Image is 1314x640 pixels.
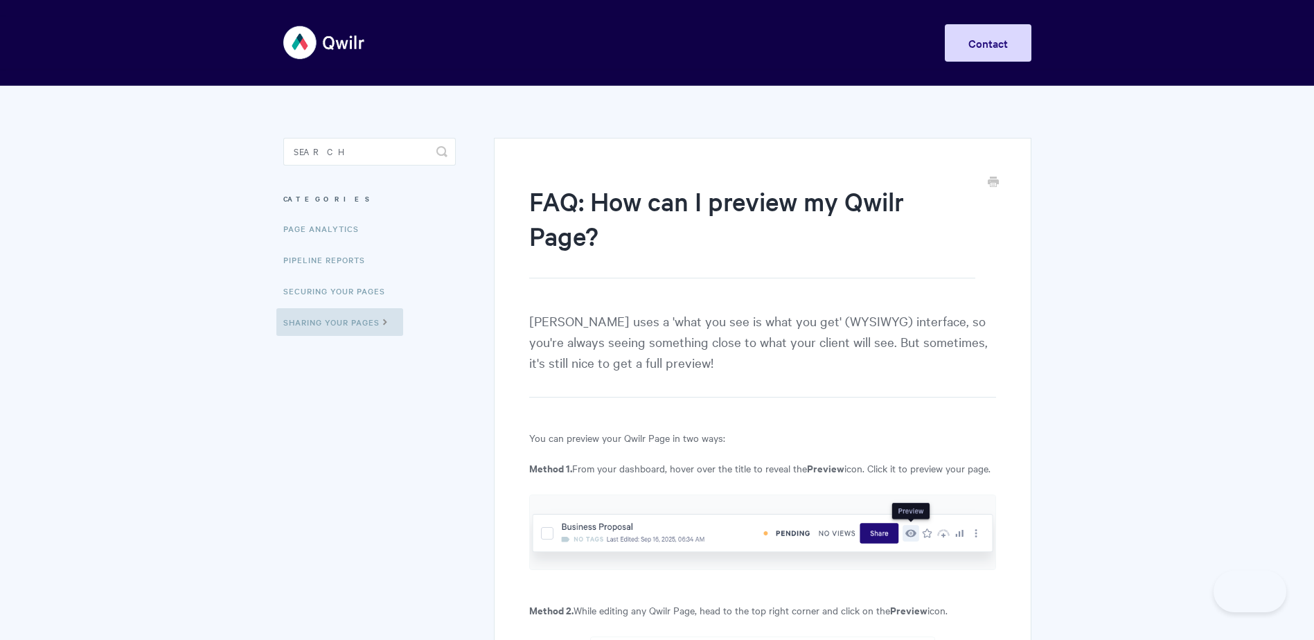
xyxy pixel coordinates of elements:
p: You can preview your Qwilr Page in two ways: [529,429,995,446]
input: Search [283,138,456,166]
p: From your dashboard, hover over the title to reveal the icon. Click it to preview your page. [529,460,995,477]
h3: Categories [283,186,456,211]
a: Print this Article [988,175,999,190]
a: Pipeline reports [283,246,375,274]
img: file-vckDZqMZTg.png [529,495,995,570]
a: Sharing Your Pages [276,308,403,336]
p: [PERSON_NAME] uses a 'what you see is what you get' (WYSIWYG) interface, so you're always seeing ... [529,310,995,398]
a: Securing Your Pages [283,277,396,305]
strong: Preview [807,461,844,475]
p: While editing any Qwilr Page, head to the top right corner and click on the icon. [529,602,995,619]
img: Qwilr Help Center [283,17,366,69]
strong: Method 1. [529,461,572,475]
iframe: Toggle Customer Support [1214,571,1286,612]
strong: Preview [890,603,927,617]
h1: FAQ: How can I preview my Qwilr Page? [529,184,975,278]
strong: Method 2. [529,603,574,617]
a: Page Analytics [283,215,369,242]
a: Contact [945,24,1031,62]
